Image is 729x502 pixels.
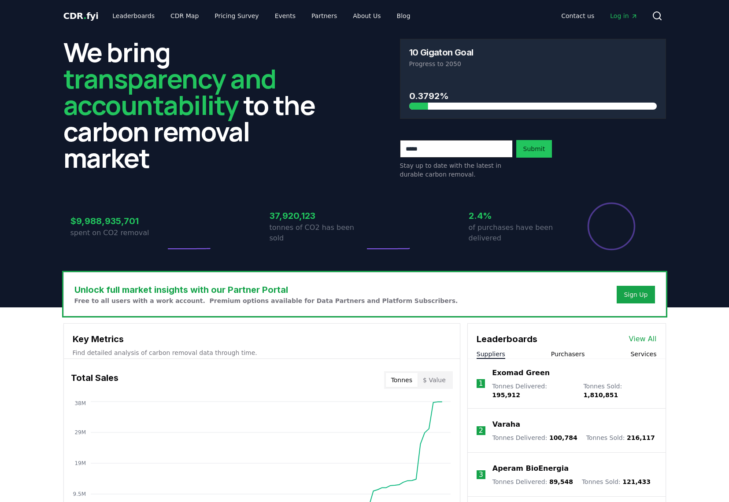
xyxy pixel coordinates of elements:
p: Tonnes Delivered : [492,382,574,399]
a: CDR.fyi [63,10,99,22]
a: About Us [346,8,388,24]
p: Tonnes Delivered : [492,433,577,442]
p: Free to all users with a work account. Premium options available for Data Partners and Platform S... [74,296,458,305]
p: Stay up to date with the latest in durable carbon removal. [400,161,513,179]
div: Percentage of sales delivered [587,202,636,251]
h3: Total Sales [71,371,118,389]
p: spent on CO2 removal [70,228,166,238]
button: Sign Up [617,286,655,303]
span: . [83,11,86,21]
span: 89,548 [549,478,573,485]
a: Partners [304,8,344,24]
p: of purchases have been delivered [469,222,564,244]
p: Tonnes Sold : [582,477,651,486]
h3: 10 Gigaton Goal [409,48,474,57]
a: Pricing Survey [207,8,266,24]
span: CDR fyi [63,11,99,21]
span: 216,117 [627,434,655,441]
a: Blog [390,8,418,24]
h3: Key Metrics [73,332,451,346]
tspan: 9.5M [73,491,85,497]
span: transparency and accountability [63,60,276,123]
a: Aperam BioEnergia [492,463,569,474]
a: Varaha [492,419,520,430]
tspan: 29M [74,429,86,436]
a: Exomad Green [492,368,550,378]
span: 121,433 [622,478,651,485]
h3: Leaderboards [477,332,537,346]
span: 1,810,851 [583,391,618,399]
a: Events [268,8,303,24]
a: CDR Map [163,8,206,24]
p: tonnes of CO2 has been sold [270,222,365,244]
button: Services [630,350,656,358]
tspan: 38M [74,400,86,406]
a: Contact us [554,8,601,24]
p: Tonnes Sold : [583,382,656,399]
span: Log in [610,11,637,20]
p: Find detailed analysis of carbon removal data through time. [73,348,451,357]
p: 1 [478,378,483,389]
p: 2 [479,425,483,436]
h3: 37,920,123 [270,209,365,222]
button: Purchasers [551,350,585,358]
h3: Unlock full market insights with our Partner Portal [74,283,458,296]
a: Leaderboards [105,8,162,24]
p: Tonnes Sold : [586,433,655,442]
span: 100,784 [549,434,577,441]
h3: 2.4% [469,209,564,222]
nav: Main [554,8,644,24]
button: Tonnes [386,373,418,387]
button: Suppliers [477,350,505,358]
tspan: 19M [74,460,86,466]
h3: $9,988,935,701 [70,214,166,228]
a: Log in [603,8,644,24]
button: Submit [516,140,552,158]
span: 195,912 [492,391,520,399]
button: $ Value [418,373,451,387]
h3: 0.3792% [409,89,657,103]
nav: Main [105,8,417,24]
p: Tonnes Delivered : [492,477,573,486]
p: Progress to 2050 [409,59,657,68]
a: Sign Up [624,290,648,299]
a: View All [629,334,657,344]
p: 3 [479,469,483,480]
h2: We bring to the carbon removal market [63,39,329,171]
